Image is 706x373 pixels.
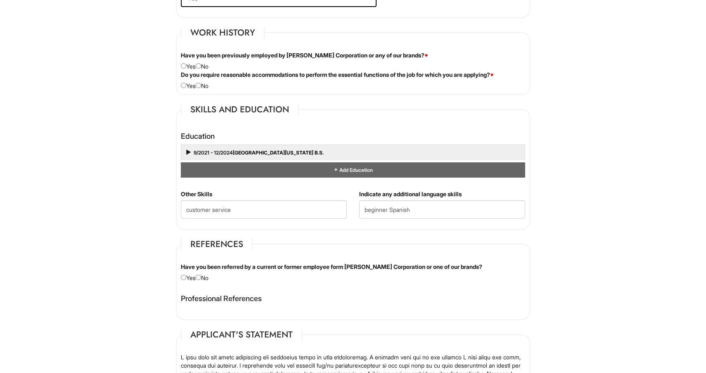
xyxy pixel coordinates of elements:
label: Have you been previously employed by [PERSON_NAME] Corporation or any of our brands? [181,51,428,59]
div: Yes No [175,71,531,90]
a: Add Education [333,167,373,173]
legend: Skills and Education [181,103,299,116]
legend: Applicant's Statement [181,328,302,341]
h4: Professional References [181,295,525,303]
label: Other Skills [181,190,212,198]
div: Yes No [175,263,531,282]
span: 9/2021 - 12/2024 [193,150,233,156]
input: Other Skills [181,200,347,219]
a: 9/2021 - 12/2024[GEOGRAPHIC_DATA][US_STATE] B.S. [193,150,324,156]
label: Indicate any additional language skills [359,190,462,198]
input: Additional Language Skills [359,200,525,219]
label: Do you require reasonable accommodations to perform the essential functions of the job for which ... [181,71,494,79]
label: Have you been referred by a current or former employee form [PERSON_NAME] Corporation or one of o... [181,263,482,271]
div: Yes No [175,51,531,71]
h4: Education [181,132,525,140]
legend: Work History [181,26,265,39]
legend: References [181,238,253,250]
span: Add Education [339,167,373,173]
